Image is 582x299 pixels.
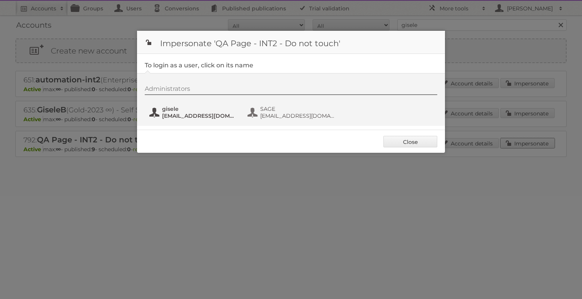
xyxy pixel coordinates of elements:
button: SAGE [EMAIL_ADDRESS][DOMAIN_NAME] [247,105,337,120]
span: [EMAIL_ADDRESS][DOMAIN_NAME] [162,112,237,119]
div: Administrators [145,85,437,95]
a: Close [383,136,437,147]
button: gisele [EMAIL_ADDRESS][DOMAIN_NAME] [149,105,239,120]
legend: To login as a user, click on its name [145,62,253,69]
span: SAGE [260,105,335,112]
span: [EMAIL_ADDRESS][DOMAIN_NAME] [260,112,335,119]
span: gisele [162,105,237,112]
h1: Impersonate 'QA Page - INT2 - Do not touch' [137,31,445,54]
